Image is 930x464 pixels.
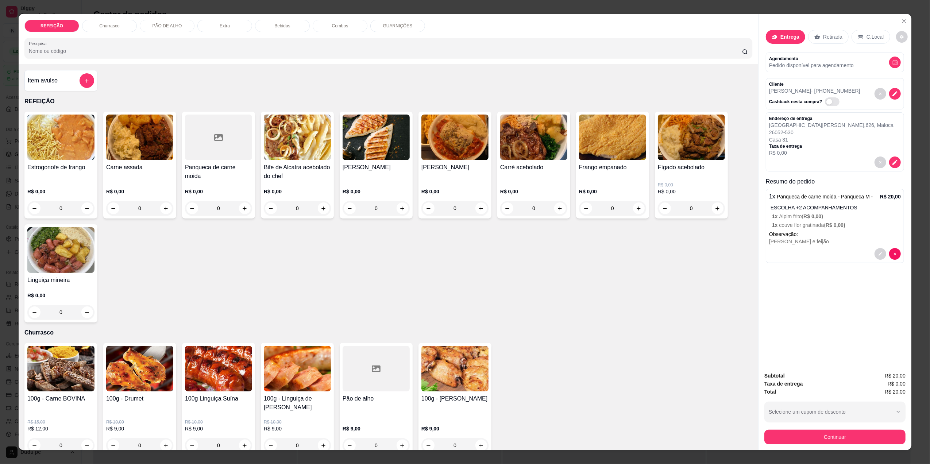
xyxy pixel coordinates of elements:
img: product-image [421,346,489,391]
h4: 100g - Linguiça de [PERSON_NAME] [264,394,331,412]
button: Selecione um cupom de desconto [764,402,906,422]
p: PÃO DE ALHO [153,23,182,29]
p: R$ 9,00 [421,425,489,432]
p: Entrega [780,33,799,40]
img: product-image [421,115,489,160]
button: decrease-product-quantity [875,248,886,260]
p: Pedido disponível para agendamento [769,62,854,69]
img: product-image [343,115,410,160]
p: R$ 12,00 [27,425,94,432]
button: decrease-product-quantity [29,440,40,451]
button: decrease-product-quantity [875,88,886,100]
p: R$ 0,00 [579,188,646,195]
p: R$ 0,00 [343,188,410,195]
h4: Bife de Alcatra acebolado do chef [264,163,331,181]
p: R$ 9,00 [106,425,173,432]
h4: 100g Linguiça Suína [185,394,252,403]
span: R$ 0,00 ) [826,222,845,228]
h4: Carne assada [106,163,173,172]
h4: Estrogonofe de frango [27,163,94,172]
p: R$ 9,00 [343,425,410,432]
button: Continuar [764,430,906,444]
h4: Linguiça mineira [27,276,94,285]
p: [PERSON_NAME] - [PHONE_NUMBER] [769,87,860,94]
p: Aipim frito ( [772,213,901,220]
img: product-image [106,346,173,391]
p: R$ 0,00 [658,188,725,195]
p: 26052-530 [769,129,894,136]
button: decrease-product-quantity [344,440,356,451]
label: Pesquisa [29,40,49,47]
h4: [PERSON_NAME] [421,163,489,172]
button: add-separate-item [80,73,94,88]
h4: Frango empanado [579,163,646,172]
p: Casa 31 [769,136,894,143]
button: decrease-product-quantity [889,88,901,100]
h4: Panqueca de carne moida [185,163,252,181]
p: Endereço de entrega [769,116,894,121]
p: Agendamento [769,56,854,62]
img: product-image [264,115,331,160]
p: R$ 9,00 [264,425,331,432]
p: Retirada [823,33,842,40]
h4: [PERSON_NAME] [343,163,410,172]
h4: Carré acebolado [500,163,567,172]
strong: Taxa de entrega [764,381,803,387]
img: product-image [27,227,94,273]
p: ESCOLHA +2 ACOMPANHAMENTOS [771,204,901,211]
button: decrease-product-quantity [889,248,901,260]
p: Extra [220,23,230,29]
p: Churrasco [24,328,752,337]
button: decrease-product-quantity [889,156,901,168]
button: decrease-product-quantity [108,440,119,451]
p: R$ 0,00 [500,188,567,195]
img: product-image [264,346,331,391]
button: decrease-product-quantity [889,57,901,68]
span: R$ 0,00 [888,380,906,388]
p: R$ 9,00 [185,425,252,432]
p: R$ 10,00 [185,419,252,425]
p: R$ 0,00 [106,188,173,195]
p: R$ 0,00 [27,188,94,195]
p: Cashback nesta compra? [769,99,822,105]
h4: 100g - Carne BOVINA [27,394,94,403]
p: Resumo do pedido [766,177,904,186]
button: decrease-product-quantity [265,440,277,451]
p: R$ 10,00 [264,419,331,425]
button: increase-product-quantity [397,440,408,451]
button: Close [898,15,910,27]
p: Observação: [769,231,901,238]
span: Panqueca de carne moida - Panqueca M - [777,194,873,200]
p: Churrasco [99,23,119,29]
button: increase-product-quantity [318,440,329,451]
p: [GEOGRAPHIC_DATA][PERSON_NAME] , 626 , Maloca [769,121,894,129]
p: R$ 0,00 [27,292,94,299]
strong: Subtotal [764,373,785,379]
span: R$ 20,00 [885,372,906,380]
p: REFEIÇÃO [24,97,752,106]
button: decrease-product-quantity [875,156,886,168]
button: decrease-product-quantity [423,440,435,451]
button: increase-product-quantity [239,440,251,451]
p: R$ 0,00 [658,182,725,188]
p: Bebidas [274,23,290,29]
h4: Fígado acebolado [658,163,725,172]
p: R$ 0,00 [185,188,252,195]
p: 1 x [769,192,873,201]
img: product-image [27,115,94,160]
span: R$ 20,00 [885,388,906,396]
img: product-image [185,346,252,391]
h4: 100g - [PERSON_NAME] [421,394,489,403]
span: 1 x [772,222,779,228]
p: R$ 0,00 [264,188,331,195]
h4: Pão de alho [343,394,410,403]
span: R$ 0,00 ) [803,213,823,219]
p: couve flor gratinada ( [772,221,901,229]
img: product-image [27,346,94,391]
p: REFEIÇÃO [40,23,63,29]
p: Combos [332,23,348,29]
p: R$ 10,00 [106,419,173,425]
p: Taxa de entrega [769,143,894,149]
h4: Item avulso [28,76,58,85]
span: 1 x [772,213,779,219]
